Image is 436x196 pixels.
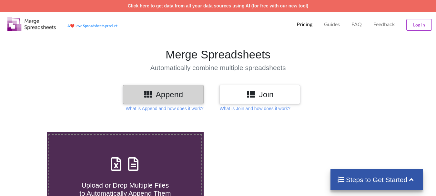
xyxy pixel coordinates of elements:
[406,19,432,31] button: Log In
[7,17,56,31] img: Logo.png
[297,21,312,28] p: Pricing
[126,105,204,112] p: What is Append and how does it work?
[219,105,290,112] p: What is Join and how does it work?
[373,22,395,27] span: Feedback
[67,24,117,28] a: AheartLove Spreadsheets product
[224,90,295,99] h3: Join
[128,90,199,99] h3: Append
[70,24,75,28] span: heart
[351,21,362,28] p: FAQ
[128,3,309,8] a: Click here to get data from all your data sources using AI (for free with our new tool)
[324,21,340,28] p: Guides
[337,176,417,184] h4: Steps to Get Started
